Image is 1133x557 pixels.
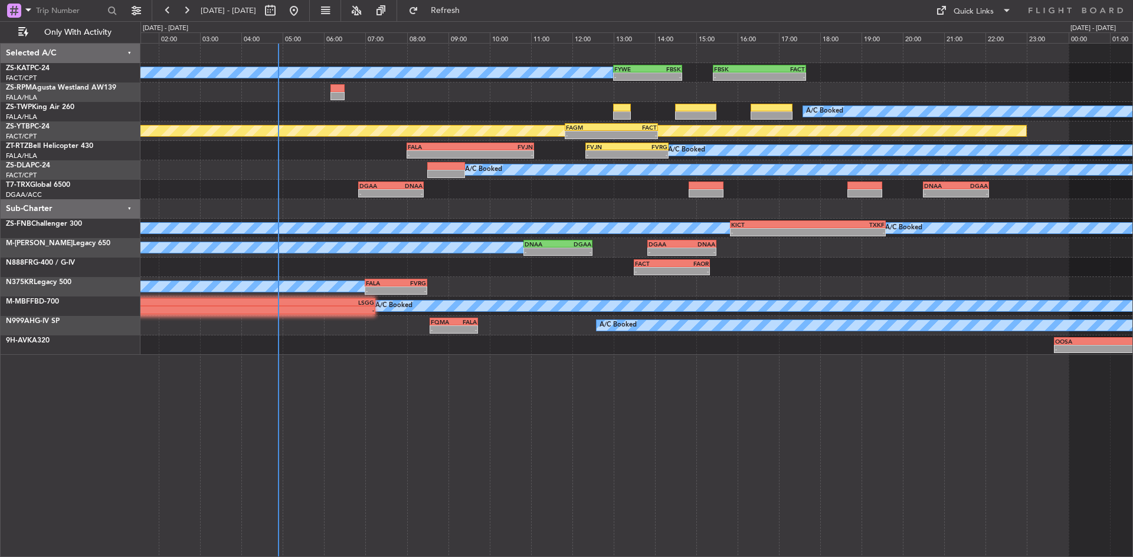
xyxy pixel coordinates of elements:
[6,171,37,180] a: FACT/CPT
[1070,24,1116,34] div: [DATE] - [DATE]
[6,123,50,130] a: ZS-YTBPC-24
[359,190,391,197] div: -
[391,190,423,197] div: -
[6,84,116,91] a: ZS-RPMAgusta Westland AW139
[587,143,627,150] div: FVJN
[614,73,648,80] div: -
[635,260,672,267] div: FACT
[587,151,627,158] div: -
[600,317,637,334] div: A/C Booked
[531,32,572,43] div: 11:00
[682,240,716,248] div: DNAA
[6,259,33,266] span: N888FR
[714,73,759,80] div: -
[163,299,374,306] div: LSGG
[6,151,37,160] a: FALA/HLA
[396,279,426,286] div: FVRG
[954,6,994,18] div: Quick Links
[201,5,256,16] span: [DATE] - [DATE]
[6,318,60,325] a: N999AHG-IV SP
[903,32,944,43] div: 20:00
[470,143,533,150] div: FVJN
[6,190,42,199] a: DGAA/ACC
[6,298,59,305] a: M-MBFFBD-700
[454,326,477,333] div: -
[808,221,885,228] div: TXKF
[431,326,454,333] div: -
[649,248,682,255] div: -
[731,221,808,228] div: KICT
[283,32,324,43] div: 05:00
[956,190,988,197] div: -
[930,1,1017,20] button: Quick Links
[820,32,862,43] div: 18:00
[525,248,558,255] div: -
[6,240,73,247] span: M-[PERSON_NAME]
[649,240,682,248] div: DGAA
[448,32,490,43] div: 09:00
[738,32,779,43] div: 16:00
[36,2,104,19] input: Trip Number
[566,131,611,139] div: -
[647,65,681,72] div: FBSK
[6,240,110,247] a: M-[PERSON_NAME]Legacy 650
[6,65,50,72] a: ZS-KATPC-24
[391,182,423,189] div: DNAA
[6,104,74,111] a: ZS-TWPKing Air 260
[566,124,611,131] div: FAGM
[6,318,35,325] span: N999AH
[572,32,614,43] div: 12:00
[6,298,34,305] span: M-MBFF
[647,73,681,80] div: -
[682,248,716,255] div: -
[668,141,705,159] div: A/C Booked
[6,220,82,228] a: ZS-FNBChallenger 300
[6,337,50,344] a: 9H-AVKA320
[465,161,502,179] div: A/C Booked
[403,1,474,20] button: Refresh
[6,259,75,266] a: N888FRG-400 / G-IV
[396,287,426,294] div: -
[163,306,374,314] div: -
[627,151,667,158] div: -
[359,182,391,189] div: DGAA
[558,248,592,255] div: -
[759,73,805,80] div: -
[714,65,759,72] div: FBSK
[6,74,37,83] a: FACT/CPT
[13,23,128,42] button: Only With Activity
[490,32,531,43] div: 10:00
[407,32,448,43] div: 08:00
[470,151,533,158] div: -
[525,240,558,248] div: DNAA
[806,103,843,120] div: A/C Booked
[6,337,32,344] span: 9H-AVK
[696,32,738,43] div: 15:00
[985,32,1027,43] div: 22:00
[366,287,396,294] div: -
[365,32,407,43] div: 07:00
[6,113,37,121] a: FALA/HLA
[421,6,470,15] span: Refresh
[635,268,672,275] div: -
[6,143,28,150] span: ZT-RTZ
[6,220,31,228] span: ZS-FNB
[6,279,34,286] span: N375KR
[655,32,696,43] div: 14:00
[31,28,125,37] span: Only With Activity
[808,229,885,236] div: -
[6,132,37,141] a: FACT/CPT
[6,182,30,189] span: T7-TRX
[759,65,805,72] div: FACT
[6,123,30,130] span: ZS-YTB
[944,32,985,43] div: 21:00
[431,318,454,325] div: FQMA
[1069,32,1110,43] div: 00:00
[614,32,655,43] div: 13:00
[6,143,93,150] a: ZT-RTZBell Helicopter 430
[885,219,922,237] div: A/C Booked
[408,151,470,158] div: -
[6,104,32,111] span: ZS-TWP
[672,268,708,275] div: -
[779,32,820,43] div: 17:00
